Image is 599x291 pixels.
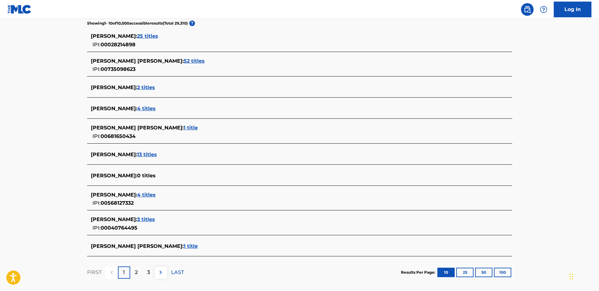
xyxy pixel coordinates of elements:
span: 00735098623 [101,66,136,72]
span: [PERSON_NAME] : [91,192,137,198]
span: 4 titles [137,192,156,198]
span: 0 titles [137,173,156,179]
span: IPI: [92,42,101,48]
span: [PERSON_NAME] : [91,216,137,222]
span: IPI: [92,133,101,139]
span: 4 titles [137,106,156,111]
img: right [157,269,164,276]
span: [PERSON_NAME] : [91,106,137,111]
span: 13 titles [137,151,157,157]
p: 3 [147,269,150,276]
div: Drag [569,267,573,286]
span: [PERSON_NAME] : [91,33,137,39]
span: 00028214898 [101,42,136,48]
span: IPI: [92,200,101,206]
span: [PERSON_NAME] [PERSON_NAME] : [91,125,184,131]
iframe: Chat Widget [568,261,599,291]
p: LAST [171,269,184,276]
p: FIRST [87,269,102,276]
span: IPI: [92,66,101,72]
span: [PERSON_NAME] : [91,151,137,157]
span: 00040764495 [101,225,137,231]
button: 100 [494,268,511,277]
span: 1 title [184,125,198,131]
p: Showing 1 - 10 of 10,000 accessible results (Total 29,310 ) [87,20,188,26]
span: 25 titles [137,33,158,39]
button: 50 [475,268,492,277]
span: [PERSON_NAME] [PERSON_NAME] : [91,243,184,249]
span: [PERSON_NAME] : [91,84,137,90]
p: 2 [135,269,138,276]
img: MLC Logo [8,5,32,14]
a: Log In [554,2,591,17]
span: 52 titles [184,58,205,64]
span: IPI: [92,225,101,231]
img: search [524,6,531,13]
span: 00568127332 [101,200,134,206]
p: Results Per Page: [401,270,437,275]
button: 10 [437,268,455,277]
p: 1 [123,269,125,276]
a: Public Search [521,3,534,16]
span: [PERSON_NAME] [PERSON_NAME] : [91,58,184,64]
span: 1 title [184,243,198,249]
button: 25 [456,268,474,277]
span: 2 titles [137,84,155,90]
span: 00681650434 [101,133,136,139]
img: help [540,6,547,13]
span: ? [189,20,195,26]
span: 3 titles [137,216,155,222]
span: [PERSON_NAME] : [91,173,137,179]
div: Help [537,3,550,16]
